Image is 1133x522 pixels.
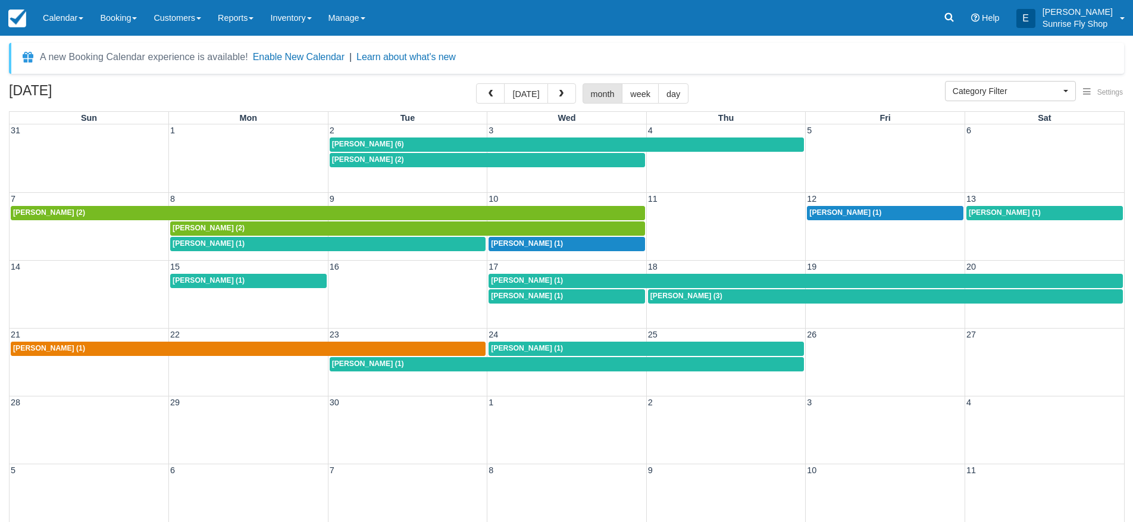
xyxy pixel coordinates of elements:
span: 7 [328,465,336,475]
button: month [583,83,623,104]
span: 8 [487,465,494,475]
span: [PERSON_NAME] (1) [491,292,563,300]
span: 30 [328,398,340,407]
a: [PERSON_NAME] (1) [489,289,645,304]
div: A new Booking Calendar experience is available! [40,50,248,64]
span: Mon [240,113,258,123]
span: [PERSON_NAME] (2) [332,155,404,164]
span: 8 [169,194,176,204]
span: 18 [647,262,659,271]
a: [PERSON_NAME] (3) [648,289,1123,304]
a: [PERSON_NAME] (1) [966,206,1123,220]
span: 11 [647,194,659,204]
a: [PERSON_NAME] (2) [11,206,645,220]
span: 10 [806,465,818,475]
span: 9 [647,465,654,475]
span: [PERSON_NAME] (1) [809,208,881,217]
span: 2 [647,398,654,407]
span: Tue [400,113,415,123]
span: | [349,52,352,62]
a: [PERSON_NAME] (2) [330,153,645,167]
span: 24 [487,330,499,339]
span: 1 [169,126,176,135]
a: [PERSON_NAME] (2) [170,221,645,236]
span: [PERSON_NAME] (6) [332,140,404,148]
button: Settings [1076,84,1130,101]
a: [PERSON_NAME] (1) [11,342,486,356]
span: 14 [10,262,21,271]
span: 5 [10,465,17,475]
span: [PERSON_NAME] (2) [13,208,85,217]
span: Wed [558,113,575,123]
span: 27 [965,330,977,339]
span: 13 [965,194,977,204]
span: Fri [880,113,890,123]
span: 4 [965,398,972,407]
a: [PERSON_NAME] (1) [489,237,645,251]
span: 3 [487,126,494,135]
span: 6 [169,465,176,475]
span: Thu [718,113,734,123]
span: [PERSON_NAME] (1) [173,276,245,285]
span: [PERSON_NAME] (1) [969,208,1041,217]
span: 22 [169,330,181,339]
span: [PERSON_NAME] (1) [491,239,563,248]
a: [PERSON_NAME] (1) [489,274,1123,288]
span: 12 [806,194,818,204]
a: [PERSON_NAME] (1) [807,206,963,220]
span: Sun [81,113,97,123]
span: 7 [10,194,17,204]
span: 20 [965,262,977,271]
span: 11 [965,465,977,475]
span: 1 [487,398,494,407]
span: 31 [10,126,21,135]
span: 6 [965,126,972,135]
span: 4 [647,126,654,135]
span: 23 [328,330,340,339]
span: 21 [10,330,21,339]
span: [PERSON_NAME] (1) [173,239,245,248]
span: 17 [487,262,499,271]
span: 5 [806,126,813,135]
span: [PERSON_NAME] (1) [491,344,563,352]
span: [PERSON_NAME] (2) [173,224,245,232]
span: 19 [806,262,818,271]
p: Sunrise Fly Shop [1043,18,1113,30]
button: Enable New Calendar [253,51,345,63]
span: Category Filter [953,85,1060,97]
span: 3 [806,398,813,407]
a: Learn about what's new [356,52,456,62]
p: [PERSON_NAME] [1043,6,1113,18]
span: 25 [647,330,659,339]
a: [PERSON_NAME] (1) [170,274,327,288]
a: [PERSON_NAME] (1) [170,237,486,251]
span: 16 [328,262,340,271]
button: week [622,83,659,104]
span: 26 [806,330,818,339]
i: Help [971,14,979,22]
span: 15 [169,262,181,271]
span: 28 [10,398,21,407]
a: [PERSON_NAME] (6) [330,137,805,152]
button: [DATE] [504,83,547,104]
span: 9 [328,194,336,204]
span: Sat [1038,113,1051,123]
span: 29 [169,398,181,407]
button: Category Filter [945,81,1076,101]
img: checkfront-main-nav-mini-logo.png [8,10,26,27]
div: E [1016,9,1035,28]
span: Settings [1097,88,1123,96]
span: 10 [487,194,499,204]
span: [PERSON_NAME] (1) [491,276,563,285]
button: day [658,83,688,104]
span: 2 [328,126,336,135]
a: [PERSON_NAME] (1) [489,342,804,356]
h2: [DATE] [9,83,159,105]
span: [PERSON_NAME] (3) [650,292,722,300]
span: [PERSON_NAME] (1) [332,360,404,368]
span: [PERSON_NAME] (1) [13,344,85,352]
a: [PERSON_NAME] (1) [330,357,805,371]
span: Help [982,13,1000,23]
